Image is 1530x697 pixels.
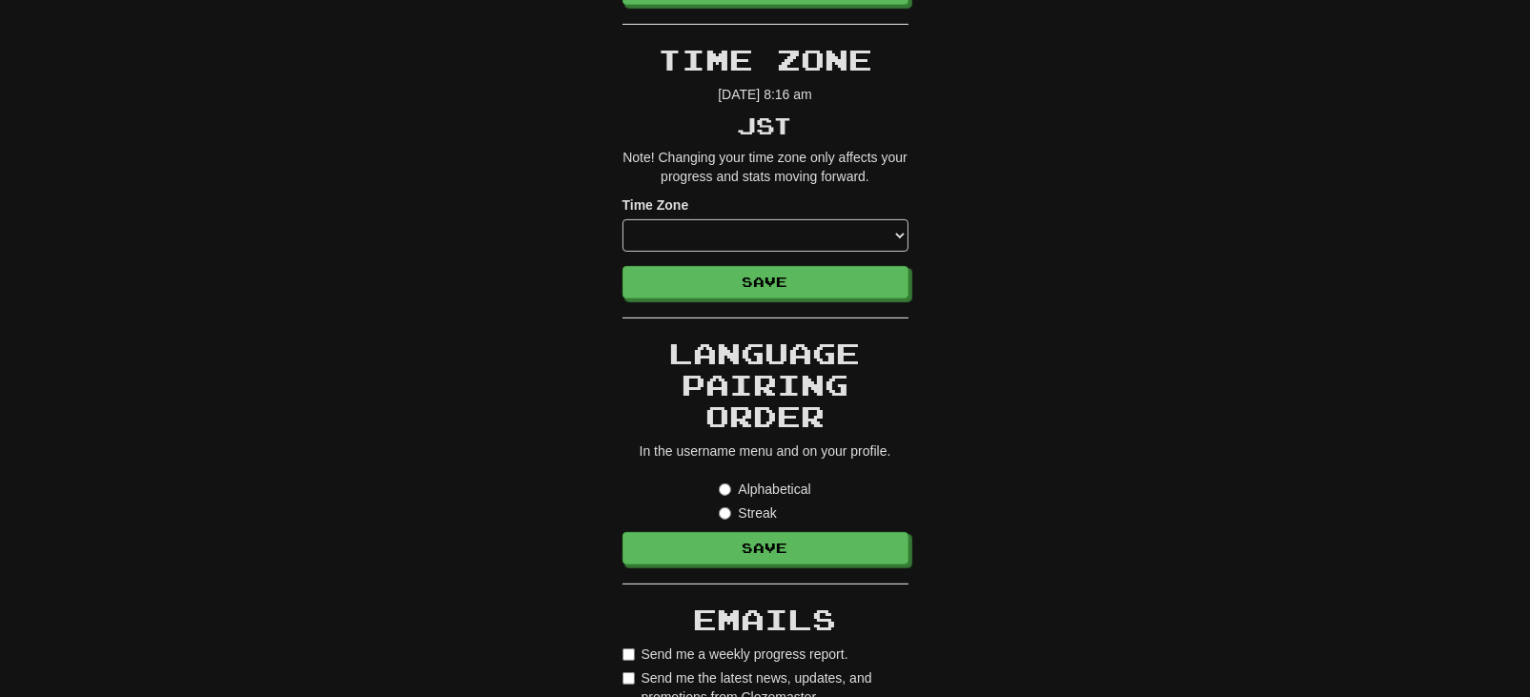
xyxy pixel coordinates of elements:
[622,648,635,661] input: Send me a weekly progress report.
[622,441,908,461] p: In the username menu and on your profile.
[719,480,810,499] label: Alphabetical
[622,148,908,186] p: Note! Changing your time zone only affects your progress and stats moving forward.
[622,85,908,104] p: [DATE] 8:16 am
[622,604,908,635] h2: Emails
[719,503,776,523] label: Streak
[622,113,908,138] h3: JST
[719,483,731,496] input: Alphabetical
[719,507,731,520] input: Streak
[622,195,689,215] label: Time Zone
[622,338,908,432] h2: Language Pairing Order
[622,266,908,298] button: Save
[622,44,908,75] h2: Time Zone
[622,532,908,564] button: Save
[622,672,635,685] input: Send me the latest news, updates, and promotions from Clozemaster.
[622,645,848,664] label: Send me a weekly progress report.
